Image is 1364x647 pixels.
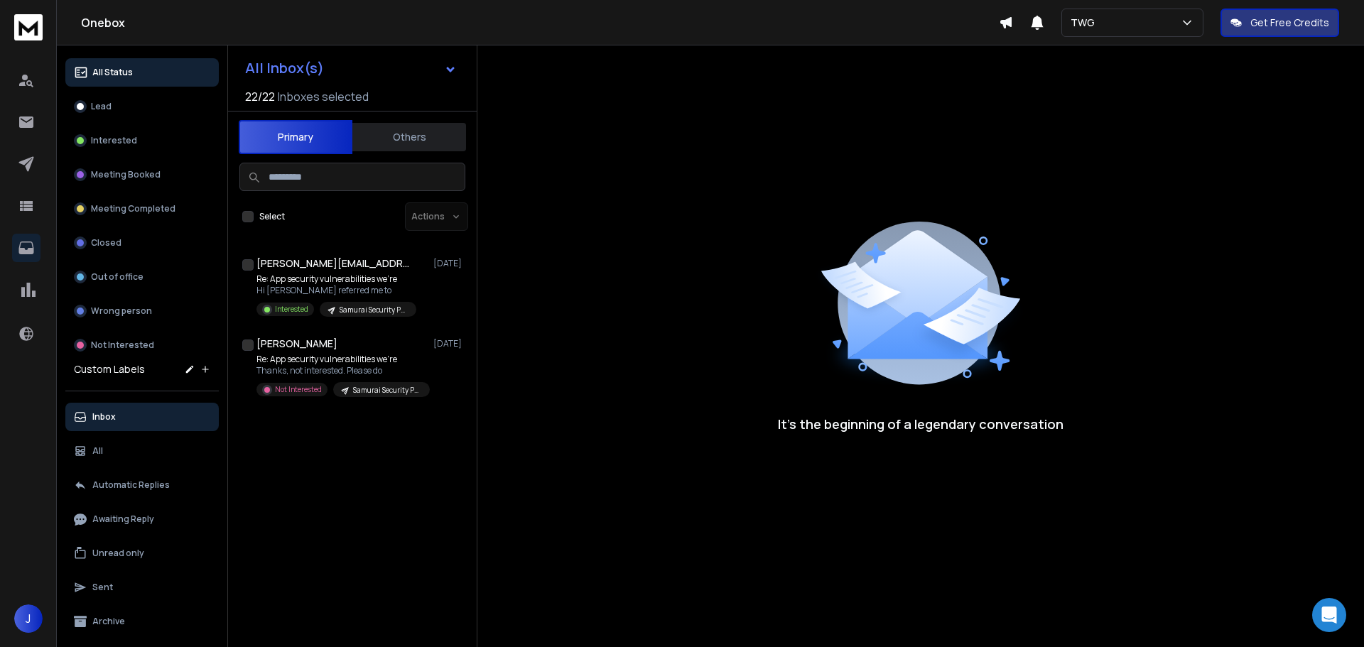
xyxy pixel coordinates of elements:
p: Out of office [91,271,144,283]
p: Not Interested [275,384,322,395]
h1: [PERSON_NAME] [256,337,337,351]
p: Archive [92,616,125,627]
p: Awaiting Reply [92,513,154,525]
p: Meeting Completed [91,203,175,214]
p: Not Interested [91,339,154,351]
label: Select [259,211,285,222]
button: Wrong person [65,297,219,325]
button: All Inbox(s) [234,54,468,82]
button: Interested [65,126,219,155]
button: All [65,437,219,465]
button: Archive [65,607,219,636]
p: All [92,445,103,457]
button: Others [352,121,466,153]
button: Inbox [65,403,219,431]
p: Closed [91,237,121,249]
p: Samurai Security Pen Testing [353,385,421,396]
p: Thanks, not interested. Please do [256,365,427,376]
p: Hi [PERSON_NAME] referred me to [256,285,416,296]
p: Automatic Replies [92,479,170,491]
p: Re: App security vulnerabilities we're [256,273,416,285]
button: Not Interested [65,331,219,359]
p: Re: App security vulnerabilities we're [256,354,427,365]
p: [DATE] [433,258,465,269]
p: Unread only [92,548,144,559]
p: Samurai Security Pen Testing [340,305,408,315]
button: Closed [65,229,219,257]
button: Primary [239,120,352,154]
p: [DATE] [433,338,465,349]
h1: All Inbox(s) [245,61,324,75]
button: Meeting Completed [65,195,219,223]
button: Meeting Booked [65,161,219,189]
img: logo [14,14,43,40]
h1: [PERSON_NAME][EMAIL_ADDRESS][PERSON_NAME][DOMAIN_NAME] [256,256,413,271]
p: Wrong person [91,305,152,317]
p: Sent [92,582,113,593]
h1: Onebox [81,14,999,31]
p: Interested [275,304,308,315]
button: Unread only [65,539,219,567]
button: J [14,604,43,633]
p: Lead [91,101,112,112]
button: Automatic Replies [65,471,219,499]
h3: Inboxes selected [278,88,369,105]
p: Interested [91,135,137,146]
p: Inbox [92,411,116,423]
p: All Status [92,67,133,78]
button: Out of office [65,263,219,291]
div: Open Intercom Messenger [1312,598,1346,632]
button: All Status [65,58,219,87]
p: Meeting Booked [91,169,161,180]
p: Get Free Credits [1250,16,1329,30]
button: Awaiting Reply [65,505,219,533]
p: It’s the beginning of a legendary conversation [778,414,1063,434]
p: TWG [1071,16,1100,30]
span: 22 / 22 [245,88,275,105]
h3: Custom Labels [74,362,145,376]
button: Get Free Credits [1220,9,1339,37]
button: Lead [65,92,219,121]
button: Sent [65,573,219,602]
